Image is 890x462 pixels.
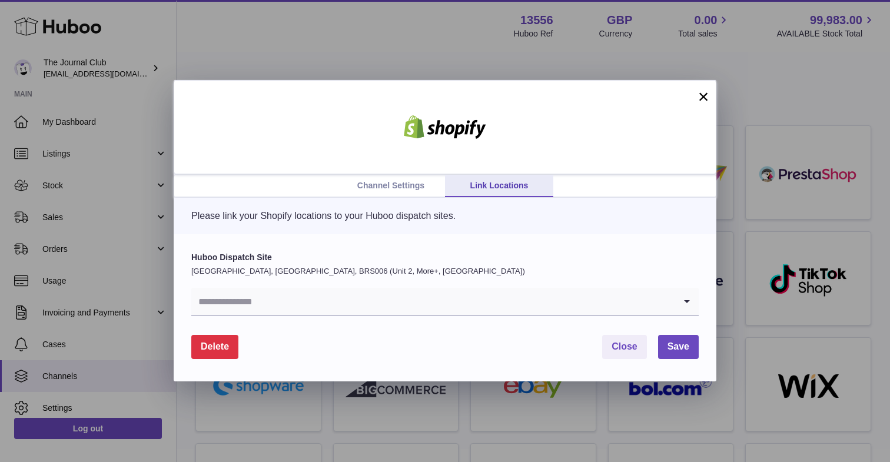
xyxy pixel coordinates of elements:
span: Save [667,341,689,351]
a: Channel Settings [337,175,445,197]
button: Save [658,335,699,359]
label: Huboo Dispatch Site [191,252,699,263]
input: Search for option [191,288,675,315]
button: Close [602,335,647,359]
img: shopify [395,115,495,139]
a: Link Locations [445,175,553,197]
span: Delete [201,341,229,351]
div: Search for option [191,288,699,316]
button: Delete [191,335,238,359]
button: × [696,89,710,104]
p: [GEOGRAPHIC_DATA], [GEOGRAPHIC_DATA], BRS006 (Unit 2, More+, [GEOGRAPHIC_DATA]) [191,266,699,277]
span: Close [612,341,637,351]
p: Please link your Shopify locations to your Huboo dispatch sites. [191,210,699,222]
